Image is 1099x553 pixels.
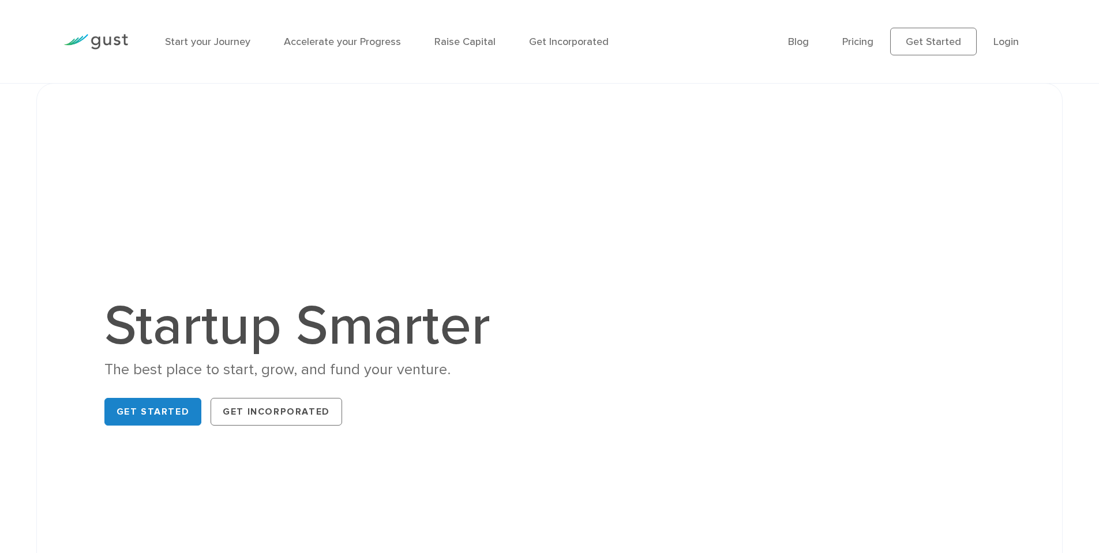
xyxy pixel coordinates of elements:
a: Raise Capital [434,36,496,48]
a: Get Started [104,398,202,426]
h1: Startup Smarter [104,299,502,354]
a: Get Started [890,28,977,55]
a: Get Incorporated [529,36,609,48]
a: Get Incorporated [211,398,342,426]
a: Pricing [842,36,873,48]
a: Start your Journey [165,36,250,48]
div: The best place to start, grow, and fund your venture. [104,360,502,380]
img: Gust Logo [63,34,128,50]
a: Accelerate your Progress [284,36,401,48]
a: Blog [788,36,809,48]
a: Login [993,36,1019,48]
